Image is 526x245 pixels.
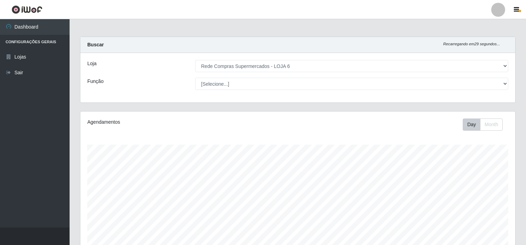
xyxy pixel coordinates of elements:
i: Recarregando em 29 segundos... [443,42,500,46]
button: Month [480,118,503,131]
div: First group [463,118,503,131]
img: CoreUI Logo [11,5,42,14]
div: Toolbar with button groups [463,118,508,131]
strong: Buscar [87,42,104,47]
button: Day [463,118,480,131]
label: Função [87,78,104,85]
label: Loja [87,60,96,67]
div: Agendamentos [87,118,257,126]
